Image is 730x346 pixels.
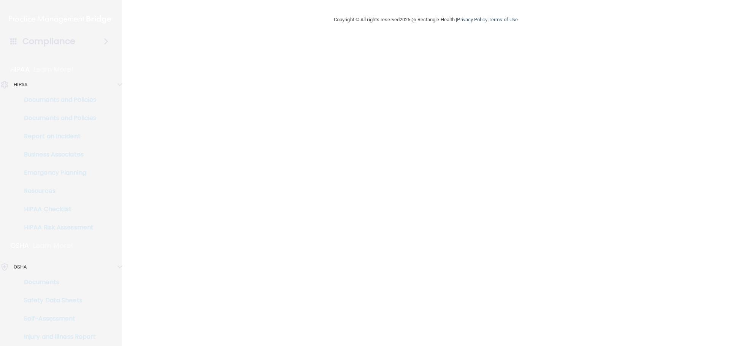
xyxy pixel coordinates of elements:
p: HIPAA [14,80,28,89]
p: HIPAA Checklist [5,205,109,213]
img: PMB logo [9,12,113,27]
a: Terms of Use [489,17,518,22]
p: OSHA [14,262,27,272]
h4: Compliance [22,36,75,47]
p: Resources [5,187,109,195]
p: Learn More! [33,241,73,250]
p: Injury and Illness Report [5,333,109,341]
p: Report an Incident [5,133,109,140]
p: Learn More! [33,65,74,74]
p: HIPAA Risk Assessment [5,224,109,231]
div: Copyright © All rights reserved 2025 @ Rectangle Health | | [287,8,565,32]
p: Business Associates [5,151,109,158]
p: Documents and Policies [5,114,109,122]
p: Self-Assessment [5,315,109,322]
p: OSHA [10,241,29,250]
a: Privacy Policy [457,17,487,22]
p: Documents and Policies [5,96,109,104]
p: Safety Data Sheets [5,297,109,304]
p: HIPAA [10,65,30,74]
p: Documents [5,278,109,286]
p: Emergency Planning [5,169,109,177]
